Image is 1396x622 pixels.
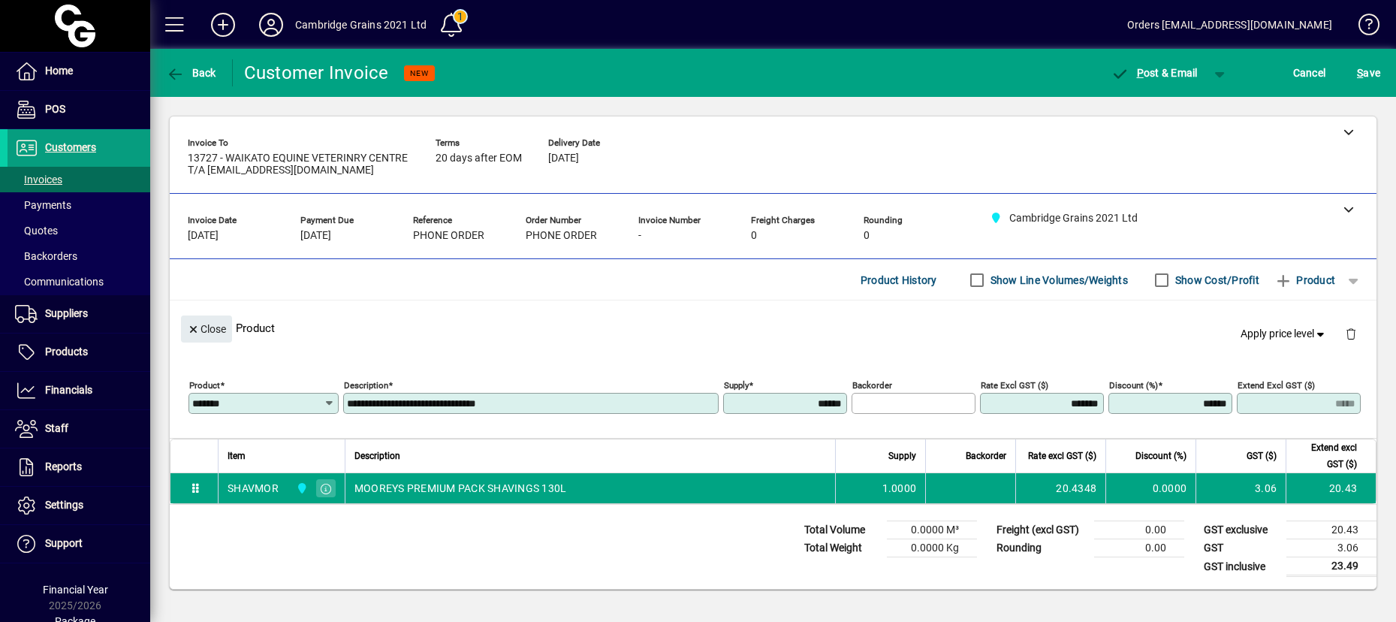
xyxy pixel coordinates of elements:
[989,521,1094,539] td: Freight (excl GST)
[410,68,429,78] span: NEW
[8,487,150,524] a: Settings
[1105,473,1195,503] td: 0.0000
[15,199,71,211] span: Payments
[1111,67,1198,79] span: ost & Email
[8,218,150,243] a: Quotes
[292,480,309,497] span: Cambridge Grains 2021 Ltd
[1333,327,1369,340] app-page-header-button: Delete
[861,268,937,292] span: Product History
[966,448,1006,464] span: Backorder
[177,322,236,335] app-page-header-button: Close
[1109,380,1158,391] mat-label: Discount (%)
[1267,267,1343,294] button: Product
[170,300,1376,355] div: Product
[8,243,150,269] a: Backorders
[989,539,1094,557] td: Rounding
[295,13,427,37] div: Cambridge Grains 2021 Ltd
[45,141,96,153] span: Customers
[244,61,389,85] div: Customer Invoice
[8,91,150,128] a: POS
[187,317,226,342] span: Close
[1286,539,1376,557] td: 3.06
[199,11,247,38] button: Add
[987,273,1128,288] label: Show Line Volumes/Weights
[45,537,83,549] span: Support
[1357,67,1363,79] span: S
[1357,61,1380,85] span: ave
[344,380,388,391] mat-label: Description
[247,11,295,38] button: Profile
[1293,61,1326,85] span: Cancel
[855,267,943,294] button: Product History
[8,448,150,486] a: Reports
[354,448,400,464] span: Description
[1103,59,1205,86] button: Post & Email
[1241,326,1328,342] span: Apply price level
[1289,59,1330,86] button: Cancel
[1172,273,1259,288] label: Show Cost/Profit
[436,152,522,165] span: 20 days after EOM
[45,346,88,358] span: Products
[797,539,887,557] td: Total Weight
[1353,59,1384,86] button: Save
[45,384,92,396] span: Financials
[1135,448,1186,464] span: Discount (%)
[413,230,484,242] span: PHONE ORDER
[1286,473,1376,503] td: 20.43
[1286,521,1376,539] td: 20.43
[45,422,68,434] span: Staff
[864,230,870,242] span: 0
[45,103,65,115] span: POS
[45,499,83,511] span: Settings
[1094,539,1184,557] td: 0.00
[1196,521,1286,539] td: GST exclusive
[1274,268,1335,292] span: Product
[1127,13,1332,37] div: Orders [EMAIL_ADDRESS][DOMAIN_NAME]
[188,152,413,177] span: 13727 - WAIKATO EQUINE VETERINRY CENTRE T/A [EMAIL_ADDRESS][DOMAIN_NAME]
[300,230,331,242] span: [DATE]
[1196,539,1286,557] td: GST
[1025,481,1096,496] div: 20.4348
[15,174,62,186] span: Invoices
[162,59,220,86] button: Back
[228,448,246,464] span: Item
[8,167,150,192] a: Invoices
[1195,473,1286,503] td: 3.06
[15,250,77,262] span: Backorders
[8,53,150,90] a: Home
[1094,521,1184,539] td: 0.00
[887,521,977,539] td: 0.0000 M³
[887,539,977,557] td: 0.0000 Kg
[1235,321,1334,348] button: Apply price level
[8,269,150,294] a: Communications
[8,525,150,563] a: Support
[724,380,749,391] mat-label: Supply
[15,225,58,237] span: Quotes
[8,192,150,218] a: Payments
[1137,67,1144,79] span: P
[1295,439,1357,473] span: Extend excl GST ($)
[166,67,216,79] span: Back
[526,230,597,242] span: PHONE ORDER
[882,481,917,496] span: 1.0000
[8,410,150,448] a: Staff
[1333,316,1369,352] button: Delete
[228,481,279,496] div: SHAVMOR
[797,521,887,539] td: Total Volume
[1238,380,1315,391] mat-label: Extend excl GST ($)
[1347,3,1377,52] a: Knowledge Base
[1286,557,1376,576] td: 23.49
[354,481,567,496] span: MOOREYS PREMIUM PACK SHAVINGS 130L
[188,230,219,242] span: [DATE]
[1028,448,1096,464] span: Rate excl GST ($)
[888,448,916,464] span: Supply
[751,230,757,242] span: 0
[8,334,150,371] a: Products
[8,372,150,409] a: Financials
[981,380,1048,391] mat-label: Rate excl GST ($)
[852,380,892,391] mat-label: Backorder
[43,584,108,596] span: Financial Year
[15,276,104,288] span: Communications
[45,307,88,319] span: Suppliers
[8,295,150,333] a: Suppliers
